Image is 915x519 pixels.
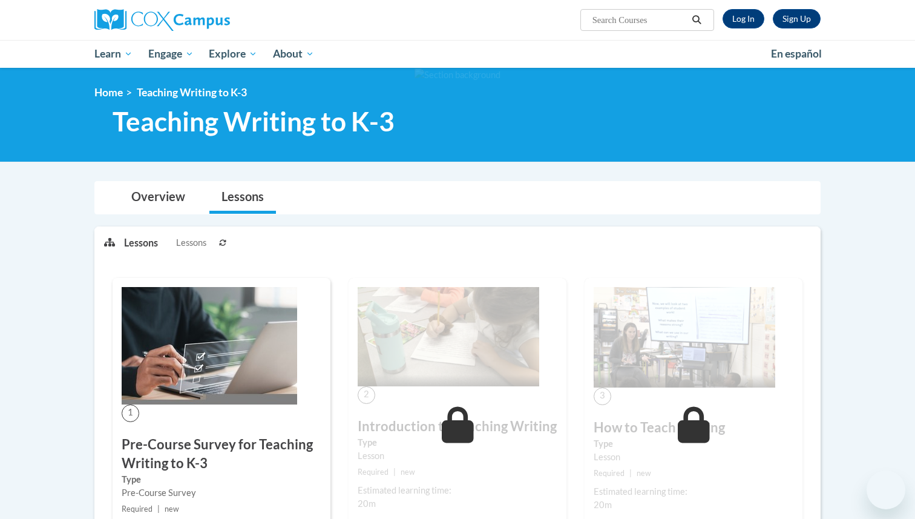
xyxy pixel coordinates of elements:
[771,47,822,60] span: En español
[692,16,703,25] i: 
[401,468,415,477] span: new
[94,9,324,31] a: Cox Campus
[176,236,206,250] span: Lessons
[94,86,123,99] a: Home
[124,236,158,250] p: Lessons
[723,9,764,28] a: Log In
[358,468,389,477] span: Required
[591,13,688,27] input: Search Courses
[265,40,322,68] a: About
[122,486,321,500] div: Pre-Course Survey
[594,500,612,510] span: 20m
[358,417,557,436] h3: Introduction to Teaching Writing
[122,435,321,473] h3: Pre-Course Survey for Teaching Writing to K-3
[358,287,539,386] img: Course Image
[358,436,557,449] label: Type
[773,9,821,28] a: Register
[393,468,396,477] span: |
[94,47,133,61] span: Learn
[594,451,793,464] div: Lesson
[629,469,632,478] span: |
[113,105,395,137] span: Teaching Writing to K-3
[209,182,276,214] a: Lessons
[637,469,651,478] span: new
[594,388,611,405] span: 3
[594,418,793,437] h3: How to Teach Writing
[688,13,706,27] button: Search
[867,471,905,509] iframe: Button to launch messaging window
[358,449,557,463] div: Lesson
[201,40,265,68] a: Explore
[157,504,160,514] span: |
[122,504,152,514] span: Required
[165,504,179,514] span: new
[358,386,375,404] span: 2
[122,405,139,422] span: 1
[594,469,625,478] span: Required
[415,68,500,82] img: Section background
[594,485,793,498] div: Estimated learning time:
[87,40,140,68] a: Learn
[119,182,197,214] a: Overview
[148,47,194,61] span: Engage
[763,41,830,67] a: En español
[273,47,314,61] span: About
[358,484,557,497] div: Estimated learning time:
[209,47,257,61] span: Explore
[594,287,775,388] img: Course Image
[137,86,247,99] span: Teaching Writing to K-3
[76,40,839,68] div: Main menu
[358,498,376,509] span: 20m
[122,287,297,405] img: Course Image
[140,40,202,68] a: Engage
[122,473,321,486] label: Type
[94,9,230,31] img: Cox Campus
[594,437,793,451] label: Type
